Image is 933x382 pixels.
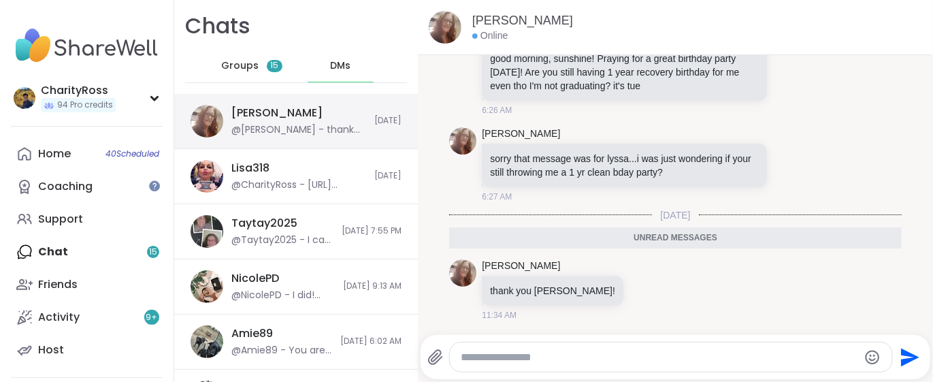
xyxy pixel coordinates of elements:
div: Home [38,146,71,161]
textarea: Type your message [461,351,859,364]
img: https://sharewell-space-live.sfo3.digitaloceanspaces.com/user-generated/455f6490-58f0-40b2-a8cb-0... [191,215,223,248]
p: good morning, sunshine! Praying for a great birthday party [DATE]! Are you still having 1 year re... [490,52,759,93]
span: [DATE] 6:02 AM [340,336,402,347]
a: Support [11,203,163,236]
img: https://sharewell-space-live.sfo3.digitaloceanspaces.com/user-generated/ce4ae2cb-cc59-4db7-950b-0... [191,270,223,303]
img: https://sharewell-space-live.sfo3.digitaloceanspaces.com/user-generated/12025a04-e023-4d79-ba6e-0... [449,127,476,155]
span: 6:27 AM [482,191,512,203]
a: [PERSON_NAME] [482,259,560,273]
div: NicolePD [231,271,279,286]
h1: Chats [185,11,250,42]
a: Coaching [11,170,163,203]
img: https://sharewell-space-live.sfo3.digitaloceanspaces.com/user-generated/12025a04-e023-4d79-ba6e-0... [191,105,223,138]
span: 94 Pro credits [57,99,113,111]
div: @Amie89 - You are SO awesome!!!! Thank you! [231,344,332,357]
div: CharityRoss [41,83,116,98]
div: Unread messages [449,227,901,249]
div: Activity [38,310,80,325]
a: Host [11,334,163,366]
button: Emoji picker [864,349,881,366]
span: [DATE] 9:13 AM [343,281,402,292]
div: Amie89 [231,326,273,341]
img: CharityRoss [14,87,35,109]
div: @NicolePD - I did! Yay! Can't wait for them!!! [231,289,335,302]
div: Taytay2025 [231,216,297,231]
iframe: Spotlight [149,180,160,191]
div: Friends [38,277,78,292]
img: https://sharewell-space-live.sfo3.digitaloceanspaces.com/user-generated/c3bd44a5-f966-4702-9748-c... [191,325,223,358]
p: sorry that message was for lyssa...i was just wondering if your still throwing me a 1 yr clean bd... [490,152,759,179]
img: https://sharewell-space-live.sfo3.digitaloceanspaces.com/user-generated/dbce20f4-cca2-48d8-8c3e-9... [191,160,223,193]
span: [DATE] [652,208,698,222]
a: Home40Scheduled [11,138,163,170]
a: [PERSON_NAME] [472,12,573,29]
span: 6:26 AM [482,104,512,116]
div: Lisa318 [231,161,269,176]
span: [DATE] [374,170,402,182]
button: Send [893,342,923,372]
span: DMs [330,59,350,73]
span: [DATE] 7:55 PM [342,225,402,237]
div: Support [38,212,83,227]
div: @Taytay2025 - I can help with somatic if you want me to help [231,234,333,247]
div: [PERSON_NAME] [231,106,323,121]
div: Coaching [38,179,93,194]
span: 40 Scheduled [105,148,159,159]
div: @[PERSON_NAME] - thank you [PERSON_NAME]! [231,123,366,137]
img: https://sharewell-space-live.sfo3.digitaloceanspaces.com/user-generated/12025a04-e023-4d79-ba6e-0... [429,11,461,44]
p: thank you [PERSON_NAME]! [490,284,615,298]
span: 15 [270,60,278,71]
span: [DATE] [374,115,402,127]
div: @CharityRoss - [URL][DOMAIN_NAME] [231,178,366,192]
img: ShareWell Nav Logo [11,22,163,69]
a: Friends [11,268,163,301]
img: https://sharewell-space-live.sfo3.digitaloceanspaces.com/user-generated/12025a04-e023-4d79-ba6e-0... [449,259,476,287]
span: 9 + [146,312,158,323]
span: Groups [221,59,259,73]
div: Host [38,343,64,357]
div: Online [472,29,508,43]
a: Activity9+ [11,301,163,334]
a: [PERSON_NAME] [482,127,560,141]
span: 11:34 AM [482,309,517,321]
